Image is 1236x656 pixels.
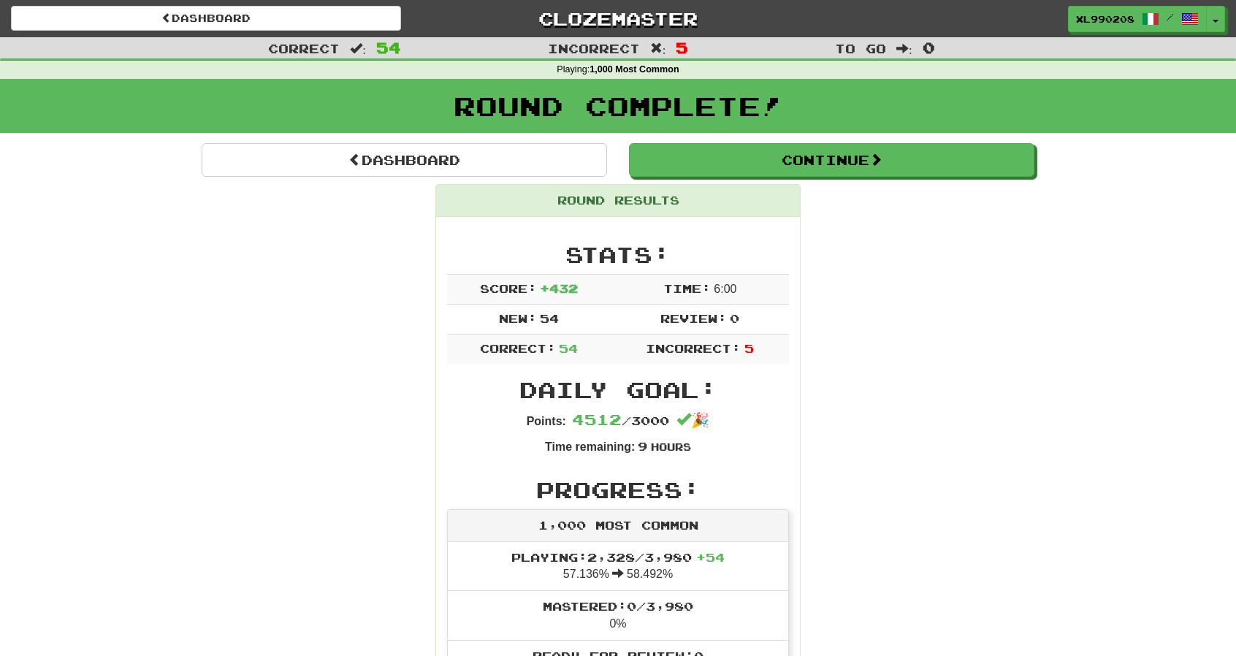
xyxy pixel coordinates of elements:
span: 54 [559,341,578,355]
span: 4512 [572,411,622,428]
span: + 54 [696,550,725,564]
span: To go [835,41,886,56]
span: 54 [540,311,559,325]
strong: 1,000 Most Common [590,64,679,75]
span: Time: [663,281,711,295]
strong: Points: [527,415,566,427]
div: 1,000 Most Common [448,510,788,542]
h2: Daily Goal: [447,378,789,402]
span: / [1167,12,1174,22]
span: + 432 [540,281,578,295]
span: : [350,42,366,55]
span: 5 [676,39,688,56]
span: Score: [480,281,537,295]
span: Incorrect [548,41,640,56]
span: 🎉 [676,412,709,428]
span: 9 [638,439,647,453]
h2: Progress: [447,478,789,502]
button: Continue [629,143,1034,177]
a: Dashboard [11,6,401,31]
span: 5 [744,341,754,355]
span: Correct [268,41,340,56]
strong: Time remaining: [545,440,635,453]
h1: Round Complete! [5,91,1231,121]
span: XL990208 [1076,12,1134,26]
span: Review: [660,311,727,325]
span: / 3000 [572,413,669,427]
a: Dashboard [202,143,607,177]
span: : [650,42,666,55]
div: Round Results [436,185,800,217]
a: Clozemaster [423,6,813,31]
h2: Stats: [447,243,789,267]
span: Mastered: 0 / 3,980 [543,599,693,613]
li: 0% [448,590,788,641]
span: Correct: [480,341,556,355]
span: New: [499,311,537,325]
span: 0 [923,39,935,56]
small: Hours [651,440,691,453]
a: XL990208 / [1068,6,1207,32]
li: 57.136% 58.492% [448,542,788,592]
span: Incorrect: [646,341,741,355]
span: 6 : 0 0 [714,283,736,295]
span: : [896,42,912,55]
span: 54 [376,39,401,56]
span: 0 [730,311,739,325]
span: Playing: 2,328 / 3,980 [511,550,725,564]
